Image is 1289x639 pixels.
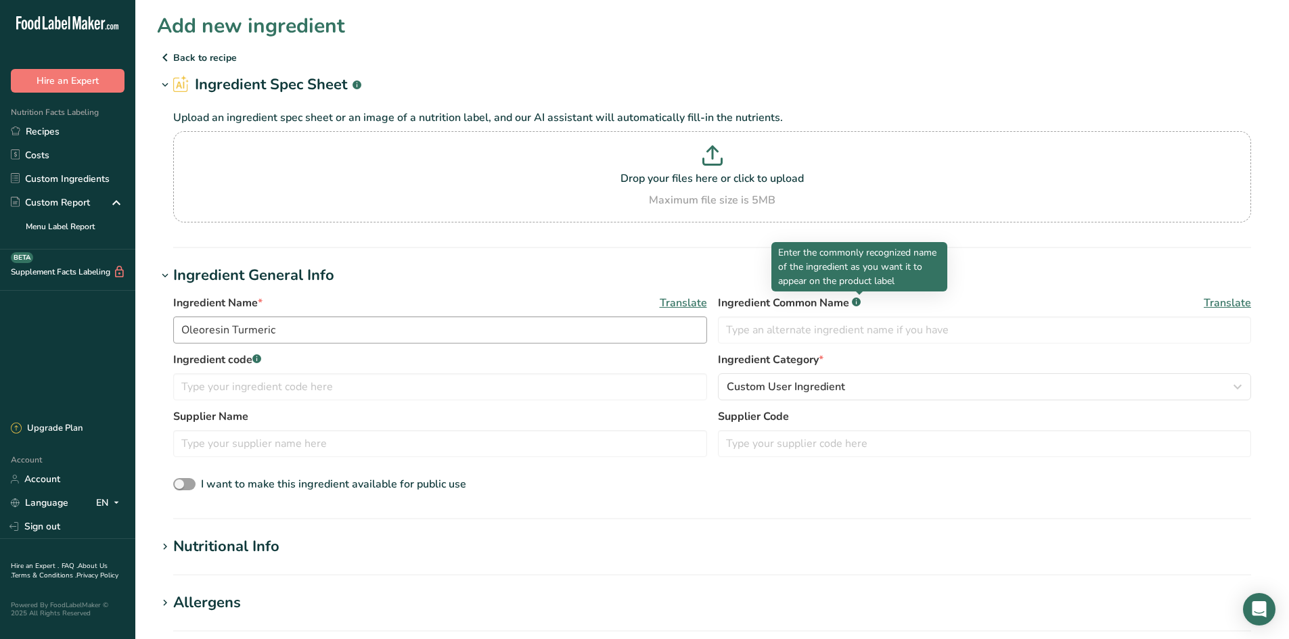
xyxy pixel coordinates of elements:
a: FAQ . [62,561,78,571]
button: Hire an Expert [11,69,125,93]
span: Translate [1204,295,1251,311]
div: Allergens [173,592,241,614]
p: Upload an ingredient spec sheet or an image of a nutrition label, and our AI assistant will autom... [173,110,1251,126]
h1: Add new ingredient [157,11,345,41]
span: Custom User Ingredient [727,379,845,395]
a: Privacy Policy [76,571,118,580]
div: Nutritional Info [173,536,279,558]
input: Type an alternate ingredient name if you have [718,316,1252,344]
div: BETA [11,252,33,263]
div: Powered By FoodLabelMaker © 2025 All Rights Reserved [11,601,125,617]
input: Type your supplier code here [718,430,1252,457]
label: Ingredient Category [718,352,1252,368]
p: Back to recipe [157,49,1267,66]
label: Supplier Name [173,408,707,425]
div: Open Intercom Messenger [1243,593,1275,625]
div: Upgrade Plan [11,422,83,435]
span: Ingredient Name [173,295,263,311]
h2: Ingredient Spec Sheet [173,74,361,96]
a: Terms & Conditions . [12,571,76,580]
p: Enter the commonly recognized name of the ingredient as you want it to appear on the product label [778,245,941,288]
div: EN [96,495,125,511]
input: Type your ingredient code here [173,373,707,400]
label: Supplier Code [718,408,1252,425]
div: Ingredient General Info [173,264,334,287]
input: Type your supplier name here [173,430,707,457]
div: Maximum file size is 5MB [177,192,1248,208]
a: About Us . [11,561,108,580]
label: Ingredient code [173,352,707,368]
a: Hire an Expert . [11,561,59,571]
button: Custom User Ingredient [718,373,1252,400]
div: Custom Report [11,195,90,210]
span: Ingredient Common Name [718,295,861,311]
input: Type your ingredient name here [173,316,707,344]
a: Language [11,491,68,515]
span: I want to make this ingredient available for public use [201,477,466,492]
p: Drop your files here or click to upload [177,170,1248,187]
span: Translate [660,295,707,311]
